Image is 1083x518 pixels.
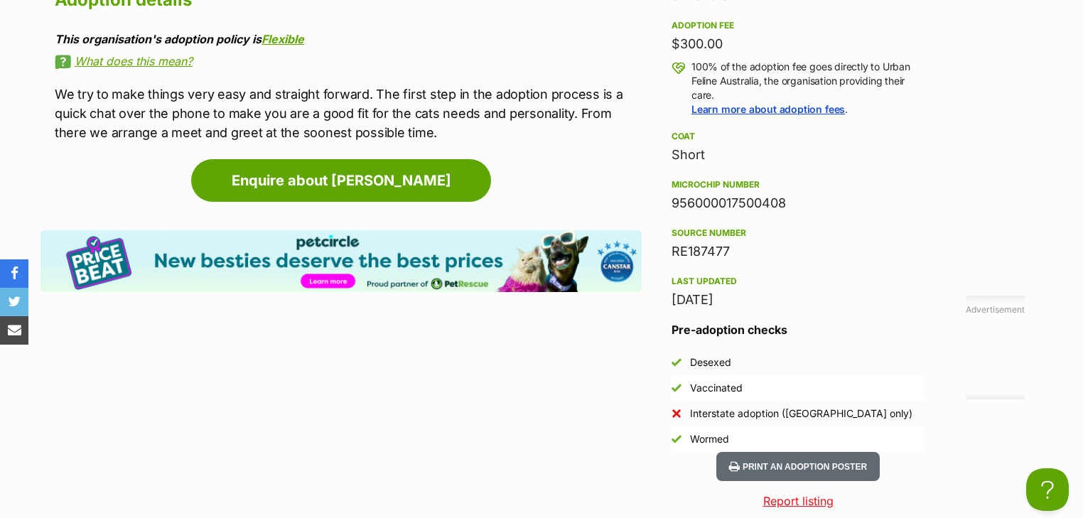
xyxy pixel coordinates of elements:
[672,321,925,338] h3: Pre-adoption checks
[55,33,642,45] div: This organisation's adoption policy is
[262,32,304,46] a: Flexible
[672,383,681,393] img: Yes
[672,20,925,31] div: Adoption fee
[690,432,729,446] div: Wormed
[690,381,743,395] div: Vaccinated
[672,227,925,239] div: Source number
[716,452,880,481] button: Print an adoption poster
[55,85,642,142] p: We try to make things very easy and straight forward. The first step in the adoption process is a...
[191,159,491,202] a: Enquire about [PERSON_NAME]
[672,409,681,419] img: No
[672,34,925,54] div: $300.00
[649,492,947,509] a: Report listing
[672,242,925,261] div: RE187477
[672,290,925,310] div: [DATE]
[672,179,925,190] div: Microchip number
[55,55,642,68] a: What does this mean?
[672,276,925,287] div: Last updated
[691,60,925,117] p: 100% of the adoption fee goes directly to Urban Feline Australia, the organisation providing thei...
[672,145,925,165] div: Short
[966,296,1025,399] div: Advertisement
[690,355,731,369] div: Desexed
[690,406,912,421] div: Interstate adoption ([GEOGRAPHIC_DATA] only)
[672,357,681,367] img: Yes
[1026,468,1069,511] iframe: Help Scout Beacon - Open
[41,230,642,292] img: Pet Circle promo banner
[691,103,845,115] a: Learn more about adoption fees
[672,131,925,142] div: Coat
[672,193,925,213] div: 956000017500408
[672,434,681,444] img: Yes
